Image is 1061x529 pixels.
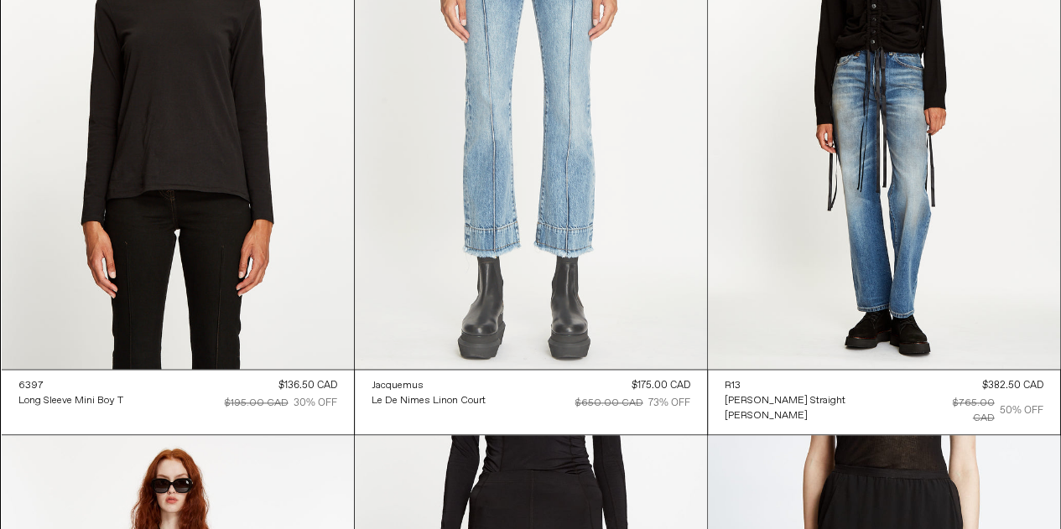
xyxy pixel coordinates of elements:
[929,396,995,426] div: $765.00 CAD
[725,393,929,423] a: [PERSON_NAME] Straight [PERSON_NAME]
[294,396,337,411] div: 30% OFF
[575,396,643,411] div: $650.00 CAD
[372,394,486,408] div: Le De Nimes Linon Court
[982,378,1043,393] div: $382.50 CAD
[725,378,929,393] a: R13
[278,378,337,393] div: $136.50 CAD
[632,378,690,393] div: $175.00 CAD
[18,378,123,393] a: 6397
[725,394,845,423] div: [PERSON_NAME] Straight [PERSON_NAME]
[725,379,741,393] div: R13
[372,379,424,393] div: Jacquemus
[648,396,690,411] div: 73% OFF
[225,396,289,411] div: $195.00 CAD
[1000,403,1043,418] div: 50% OFF
[18,393,123,408] a: Long Sleeve Mini Boy T
[18,394,123,408] div: Long Sleeve Mini Boy T
[18,379,44,393] div: 6397
[372,378,486,393] a: Jacquemus
[372,393,486,408] a: Le De Nimes Linon Court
